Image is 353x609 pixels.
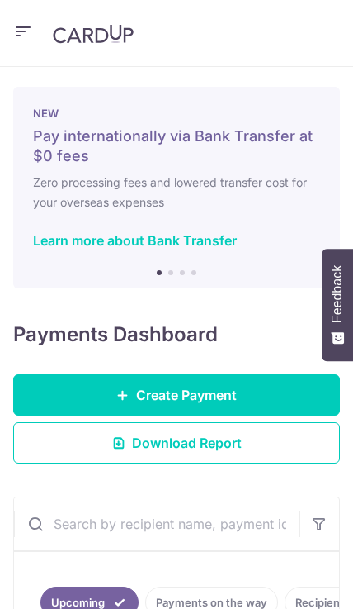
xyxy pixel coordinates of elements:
[33,107,320,120] p: NEW
[14,497,299,550] input: Search by recipient name, payment id or reference
[136,385,237,405] span: Create Payment
[330,264,345,322] span: Feedback
[322,248,353,360] button: Feedback - Show survey
[132,433,242,453] span: Download Report
[33,173,320,212] h6: Zero processing fees and lowered transfer cost for your overseas expenses
[53,24,134,44] img: CardUp
[33,126,320,166] h5: Pay internationally via Bank Transfer at $0 fees
[13,422,340,464] a: Download Report
[33,232,237,249] a: Learn more about Bank Transfer
[13,374,340,416] a: Create Payment
[13,321,218,348] h4: Payments Dashboard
